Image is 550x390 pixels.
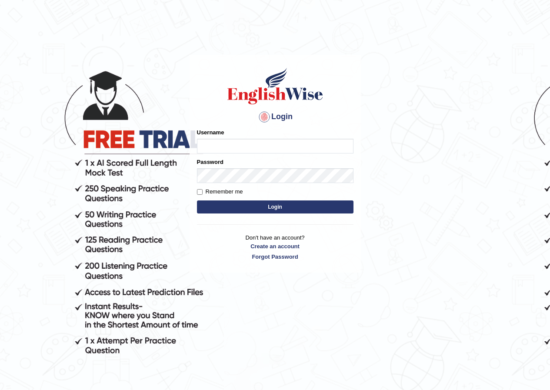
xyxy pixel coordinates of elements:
[197,128,224,137] label: Username
[197,233,353,260] p: Don't have an account?
[197,110,353,124] h4: Login
[197,158,223,166] label: Password
[197,187,243,196] label: Remember me
[226,67,325,106] img: Logo of English Wise sign in for intelligent practice with AI
[197,189,203,195] input: Remember me
[197,253,353,261] a: Forgot Password
[197,200,353,213] button: Login
[197,242,353,250] a: Create an account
